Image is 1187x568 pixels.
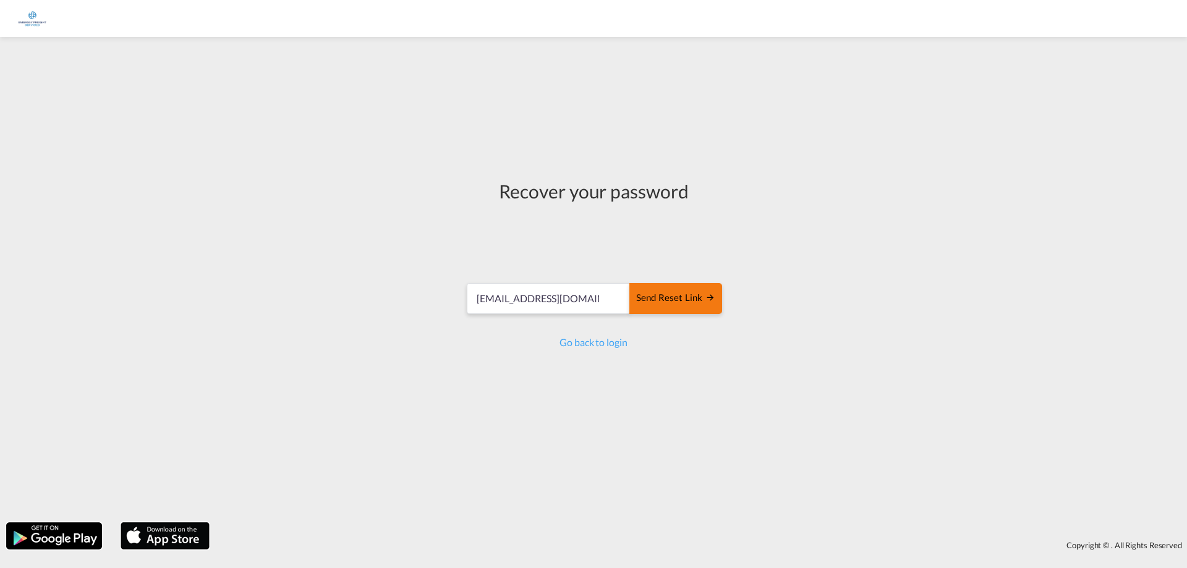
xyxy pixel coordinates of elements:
[465,178,722,204] div: Recover your password
[467,283,631,314] input: Email
[636,291,715,305] div: Send reset link
[5,521,103,551] img: google.png
[705,292,715,302] md-icon: icon-arrow-right
[119,521,211,551] img: apple.png
[216,535,1187,556] div: Copyright © . All Rights Reserved
[629,283,722,314] button: SEND RESET LINK
[500,216,687,265] iframe: reCAPTCHA
[19,5,46,33] img: e1326340b7c511ef854e8d6a806141ad.jpg
[559,336,627,348] a: Go back to login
